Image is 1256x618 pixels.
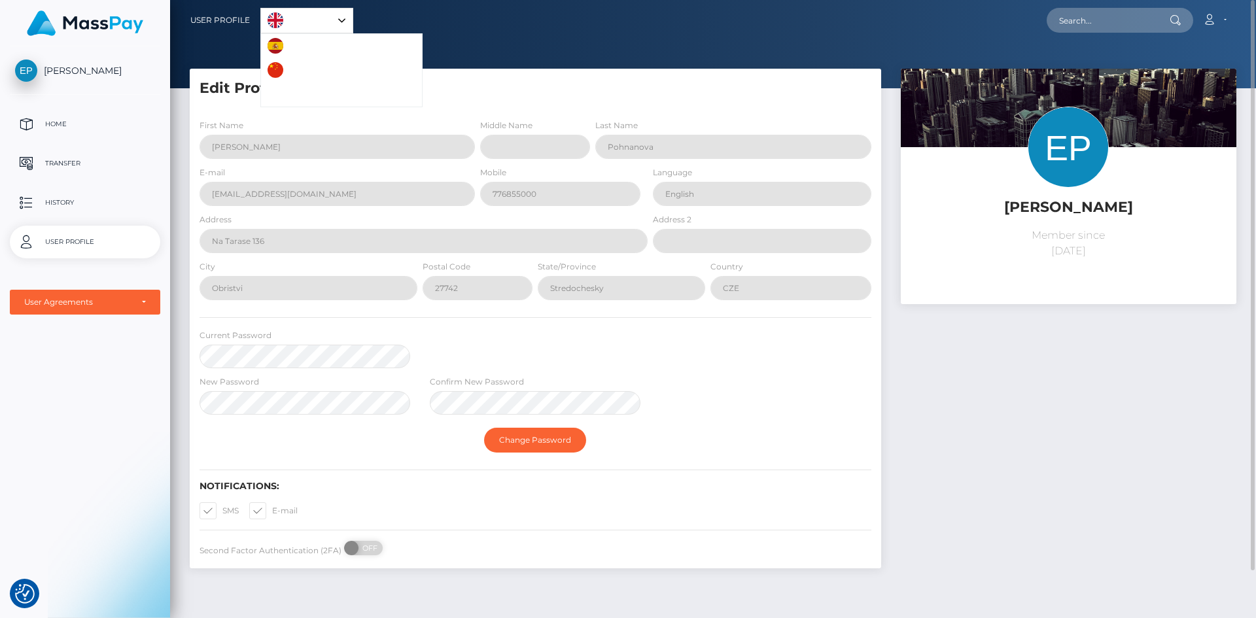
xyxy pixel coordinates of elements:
label: First Name [200,120,243,131]
a: Home [10,108,160,141]
a: Português ([GEOGRAPHIC_DATA]) [261,82,422,107]
button: Consent Preferences [15,584,35,604]
label: Address 2 [653,214,691,226]
img: Revisit consent button [15,584,35,604]
a: User Profile [190,7,250,34]
label: City [200,261,215,273]
p: Home [15,114,155,134]
a: History [10,186,160,219]
h5: [PERSON_NAME] [911,197,1227,218]
label: Address [200,214,232,226]
a: 中文 (简体) [261,58,341,82]
p: Transfer [15,154,155,173]
label: E-mail [249,502,298,519]
button: Change Password [484,428,586,453]
label: Country [710,261,743,273]
label: Postal Code [423,261,470,273]
label: E-mail [200,167,225,179]
p: History [15,193,155,213]
p: Member since [DATE] [911,228,1227,259]
label: Language [653,167,692,179]
img: ... [901,69,1236,292]
ul: Language list [260,33,423,107]
a: User Profile [10,226,160,258]
label: Current Password [200,330,271,341]
span: OFF [351,541,384,555]
h5: Edit Profile [200,78,871,99]
h6: Notifications: [200,481,871,492]
div: Language [260,8,353,33]
label: Confirm New Password [430,376,524,388]
label: Second Factor Authentication (2FA) [200,545,341,557]
label: Mobile [480,167,506,179]
label: SMS [200,502,239,519]
p: User Profile [15,232,155,252]
aside: Language selected: English [260,8,353,33]
a: Español [261,34,334,58]
a: Transfer [10,147,160,180]
button: User Agreements [10,290,160,315]
label: State/Province [538,261,596,273]
div: User Agreements [24,297,131,307]
label: Middle Name [480,120,532,131]
label: New Password [200,376,259,388]
input: Search... [1047,8,1170,33]
img: MassPay [27,10,143,36]
span: [PERSON_NAME] [10,65,160,77]
label: Last Name [595,120,638,131]
a: English [261,9,353,33]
